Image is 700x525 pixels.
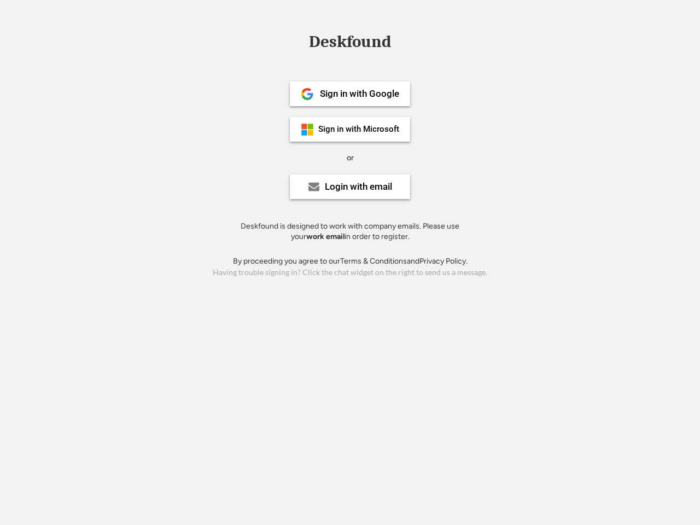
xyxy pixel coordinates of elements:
div: By proceeding you agree to our and [233,256,468,267]
a: Privacy Policy. [419,256,468,266]
div: Sign in with Microsoft [318,125,399,133]
a: Terms & Conditions [340,256,407,266]
div: or [347,153,354,164]
img: ms-symbollockup_mssymbol_19.png [301,123,314,136]
div: Deskfound [304,33,396,50]
div: Sign in with Google [320,89,399,98]
strong: work email [306,232,345,241]
div: Login with email [325,182,392,191]
img: 1024px-Google__G__Logo.svg.png [301,87,314,101]
div: Deskfound is designed to work with company emails. Please use your in order to register. [227,221,473,242]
